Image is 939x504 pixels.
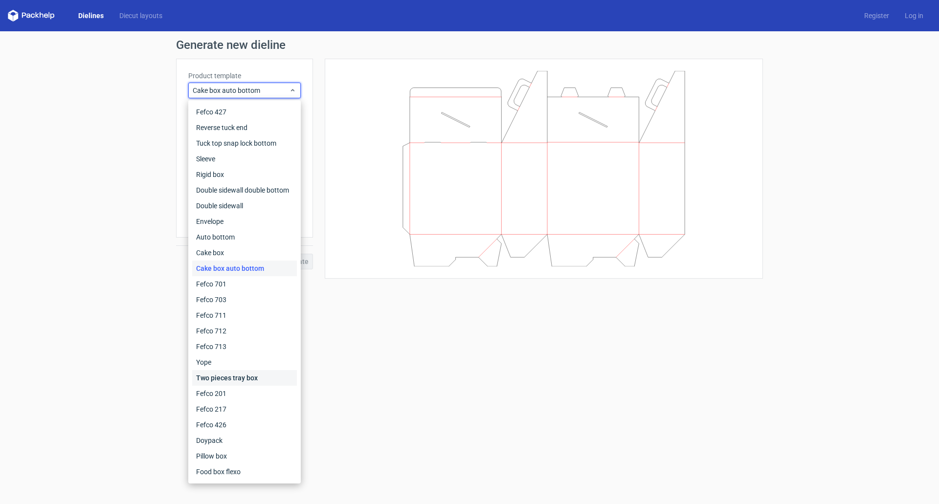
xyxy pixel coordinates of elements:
[192,339,297,354] div: Fefco 713
[192,276,297,292] div: Fefco 701
[192,135,297,151] div: Tuck top snap lock bottom
[188,71,301,81] label: Product template
[192,401,297,417] div: Fefco 217
[112,11,170,21] a: Diecut layouts
[70,11,112,21] a: Dielines
[192,417,297,433] div: Fefco 426
[897,11,931,21] a: Log in
[192,292,297,307] div: Fefco 703
[192,354,297,370] div: Yope
[192,448,297,464] div: Pillow box
[192,245,297,261] div: Cake box
[192,214,297,229] div: Envelope
[192,120,297,135] div: Reverse tuck end
[176,39,763,51] h1: Generate new dieline
[192,386,297,401] div: Fefco 201
[192,323,297,339] div: Fefco 712
[192,464,297,480] div: Food box flexo
[192,198,297,214] div: Double sidewall
[193,86,289,95] span: Cake box auto bottom
[192,167,297,182] div: Rigid box
[192,261,297,276] div: Cake box auto bottom
[856,11,897,21] a: Register
[192,104,297,120] div: Fefco 427
[192,229,297,245] div: Auto bottom
[192,370,297,386] div: Two pieces tray box
[192,307,297,323] div: Fefco 711
[192,182,297,198] div: Double sidewall double bottom
[192,151,297,167] div: Sleeve
[192,433,297,448] div: Doypack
